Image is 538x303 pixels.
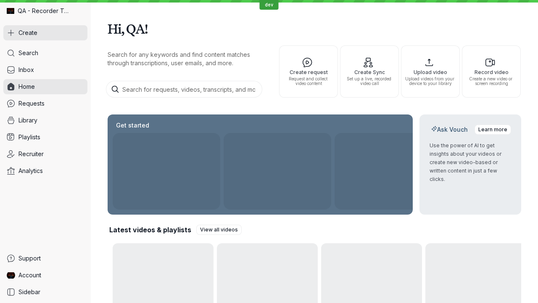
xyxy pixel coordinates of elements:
[18,99,45,108] span: Requests
[475,125,511,135] a: Learn more
[3,45,87,61] a: Search
[466,77,517,86] span: Create a new video or screen recording
[18,49,38,57] span: Search
[466,69,517,75] span: Record video
[344,69,395,75] span: Create Sync
[18,254,41,263] span: Support
[3,284,87,300] a: Sidebar
[18,66,34,74] span: Inbox
[3,251,87,266] a: Support
[18,167,43,175] span: Analytics
[430,141,511,183] p: Use the power of AI to get insights about your videos or create new video-based or written conten...
[196,225,242,235] a: View all videos
[7,7,14,15] img: QA - Recorder Testing avatar
[344,77,395,86] span: Set up a live, recorded video call
[3,268,87,283] a: QA Dev Recorder avatarAccount
[18,133,40,141] span: Playlists
[3,96,87,111] a: Requests
[106,81,262,98] input: Search for requests, videos, transcripts, and more...
[18,116,37,125] span: Library
[3,3,87,19] div: QA - Recorder Testing
[18,7,71,15] span: QA - Recorder Testing
[462,45,521,98] button: Record videoCreate a new video or screen recording
[200,226,238,234] span: View all videos
[3,79,87,94] a: Home
[108,50,264,67] p: Search for any keywords and find content matches through transcriptions, user emails, and more.
[283,77,334,86] span: Request and collect video content
[18,288,40,296] span: Sidebar
[3,25,87,40] button: Create
[279,45,338,98] button: Create requestRequest and collect video content
[3,146,87,162] a: Recruiter
[18,271,41,279] span: Account
[7,271,15,279] img: QA Dev Recorder avatar
[3,163,87,178] a: Analytics
[283,69,334,75] span: Create request
[405,77,456,86] span: Upload videos from your device to your library
[109,225,191,234] h2: Latest videos & playlists
[108,17,521,40] h1: Hi, QA!
[430,125,469,134] h2: Ask Vouch
[478,125,507,134] span: Learn more
[3,62,87,77] a: Inbox
[340,45,399,98] button: Create SyncSet up a live, recorded video call
[401,45,460,98] button: Upload videoUpload videos from your device to your library
[405,69,456,75] span: Upload video
[18,150,44,158] span: Recruiter
[18,29,37,37] span: Create
[3,130,87,145] a: Playlists
[18,82,35,91] span: Home
[114,121,151,130] h2: Get started
[3,113,87,128] a: Library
